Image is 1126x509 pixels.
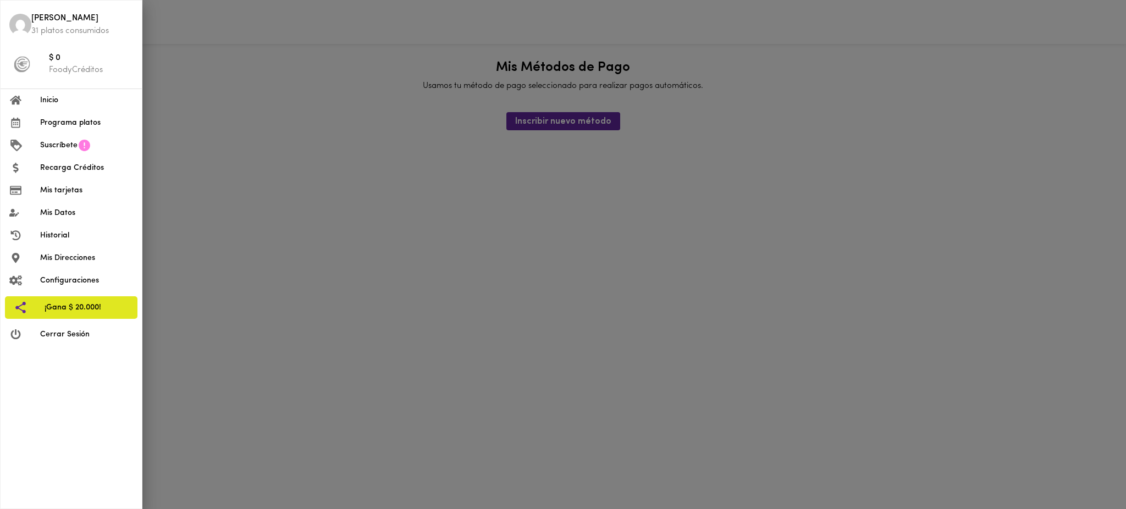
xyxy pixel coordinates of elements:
[40,117,133,129] span: Programa platos
[40,207,133,219] span: Mis Datos
[45,302,129,313] span: ¡Gana $ 20.000!
[40,275,133,286] span: Configuraciones
[40,140,78,151] span: Suscríbete
[40,230,133,241] span: Historial
[40,162,133,174] span: Recarga Créditos
[49,64,133,76] p: FoodyCréditos
[49,52,133,65] span: $ 0
[40,252,133,264] span: Mis Direcciones
[40,185,133,196] span: Mis tarjetas
[31,25,133,37] p: 31 platos consumidos
[14,56,30,73] img: foody-creditos-black.png
[31,13,133,25] span: [PERSON_NAME]
[40,329,133,340] span: Cerrar Sesión
[1062,445,1115,498] iframe: Messagebird Livechat Widget
[40,95,133,106] span: Inicio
